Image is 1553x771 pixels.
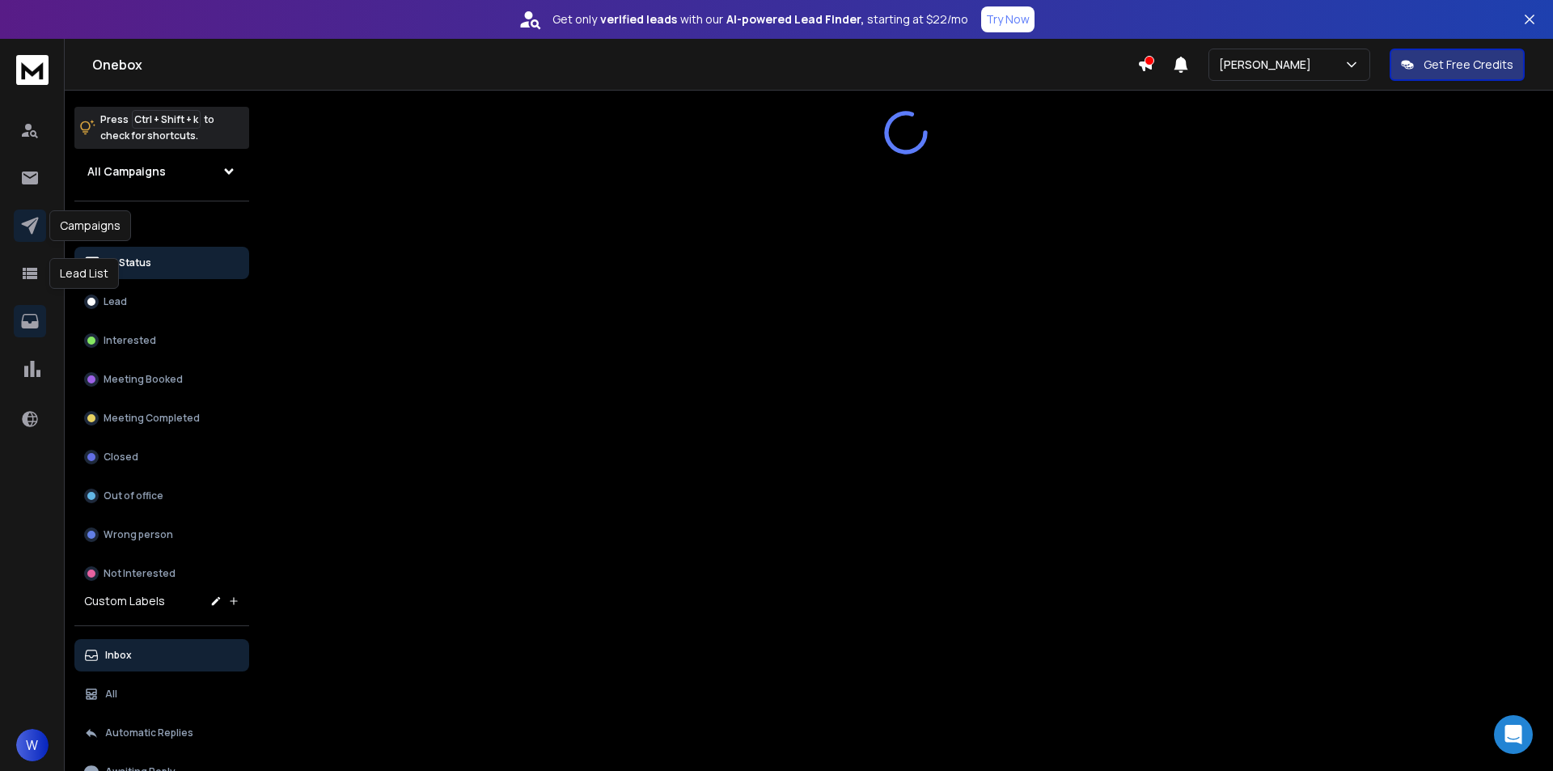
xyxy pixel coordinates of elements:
[1424,57,1513,73] p: Get Free Credits
[726,11,864,28] strong: AI-powered Lead Finder,
[49,210,131,241] div: Campaigns
[1494,715,1533,754] div: Open Intercom Messenger
[986,11,1030,28] p: Try Now
[981,6,1035,32] button: Try Now
[600,11,677,28] strong: verified leads
[49,258,119,289] div: Lead List
[16,729,49,761] button: W
[1219,57,1318,73] p: [PERSON_NAME]
[1390,49,1525,81] button: Get Free Credits
[92,55,1137,74] h1: Onebox
[552,11,968,28] p: Get only with our starting at $22/mo
[16,55,49,85] img: logo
